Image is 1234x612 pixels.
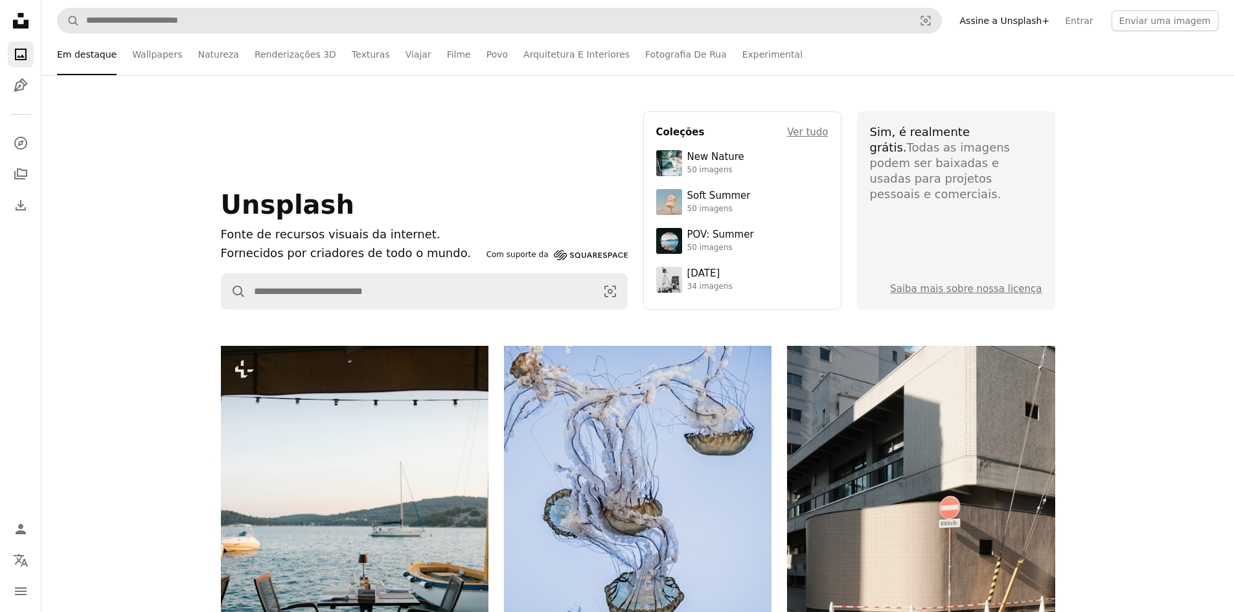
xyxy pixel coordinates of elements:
form: Pesquise conteúdo visual em todo o site [221,273,628,310]
div: POV: Summer [687,229,754,242]
a: Coleções [8,161,34,187]
a: Arquitetura E Interiores [523,34,630,75]
div: Soft Summer [687,190,751,203]
a: Entrar [1057,10,1101,31]
a: Viajar [406,34,431,75]
a: Saiba mais sobre nossa licença [890,283,1042,295]
div: New Nature [687,151,744,164]
img: premium_photo-1753820185677-ab78a372b033 [656,228,682,254]
button: Pesquise na Unsplash [222,274,246,309]
a: POV: Summer50 imagens [656,228,828,254]
a: Fotos [8,41,34,67]
div: 34 imagens [687,282,733,292]
a: Soft Summer50 imagens [656,189,828,215]
a: Wallpapers [132,34,182,75]
a: Filme [447,34,471,75]
div: [DATE] [687,267,733,280]
a: Fotografia De Rua [645,34,727,75]
span: Sim, é realmente grátis. [870,125,970,154]
a: Explorar [8,130,34,156]
img: premium_photo-1749544311043-3a6a0c8d54af [656,189,682,215]
button: Pesquisa visual [593,274,627,309]
div: 50 imagens [687,165,744,176]
a: Ver tudo [787,124,828,140]
a: Duas cadeiras em uma mesa à beira da água [221,541,488,552]
div: 50 imagens [687,204,751,214]
a: Com suporte da [486,247,628,263]
button: Menu [8,578,34,604]
a: Assine a Unsplash+ [952,10,1058,31]
a: Natureza [198,34,239,75]
form: Pesquise conteúdo visual em todo o site [57,8,942,34]
a: Texturas [352,34,390,75]
span: Unsplash [221,190,354,220]
h1: Fonte de recursos visuais da internet. [221,225,481,244]
div: Todas as imagens podem ser baixadas e usadas para projetos pessoais e comerciais. [870,124,1042,202]
a: Início — Unsplash [8,8,34,36]
button: Pesquise na Unsplash [58,8,80,33]
p: Fornecidos por criadores de todo o mundo. [221,244,481,263]
a: New Nature50 imagens [656,150,828,176]
button: Idioma [8,547,34,573]
a: Histórico de downloads [8,192,34,218]
a: Ilustrações [8,73,34,98]
img: photo-1682590564399-95f0109652fe [656,267,682,293]
button: Pesquisa visual [910,8,941,33]
a: Experimental [742,34,803,75]
a: Edifício moderno com um sinal de entrada proibida e cones [787,541,1055,552]
h4: Coleções [656,124,705,140]
a: Povo [486,34,508,75]
a: [DATE]34 imagens [656,267,828,293]
img: premium_photo-1755037089989-422ee333aef9 [656,150,682,176]
a: Várias águas-vivas flutuam graciosamente na água azul. [504,518,771,530]
a: Entrar / Cadastrar-se [8,516,34,542]
button: Enviar uma imagem [1112,10,1218,31]
a: Renderizações 3D [255,34,336,75]
div: 50 imagens [687,243,754,253]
